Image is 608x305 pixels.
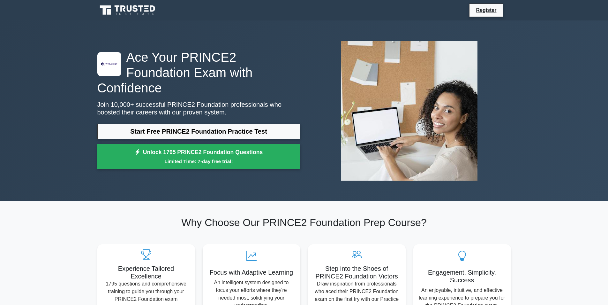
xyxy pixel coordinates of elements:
[97,124,300,139] a: Start Free PRINCE2 Foundation Practice Test
[418,269,506,284] h5: Engagement, Simplicity, Success
[472,6,500,14] a: Register
[105,158,292,165] small: Limited Time: 7-day free trial!
[313,265,401,280] h5: Step into the Shoes of PRINCE2 Foundation Victors
[97,216,511,229] h2: Why Choose Our PRINCE2 Foundation Prep Course?
[102,265,190,280] h5: Experience Tailored Excellence
[208,269,295,276] h5: Focus with Adaptive Learning
[97,144,300,169] a: Unlock 1795 PRINCE2 Foundation QuestionsLimited Time: 7-day free trial!
[97,101,300,116] p: Join 10,000+ successful PRINCE2 Foundation professionals who boosted their careers with our prove...
[97,50,300,96] h1: Ace Your PRINCE2 Foundation Exam with Confidence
